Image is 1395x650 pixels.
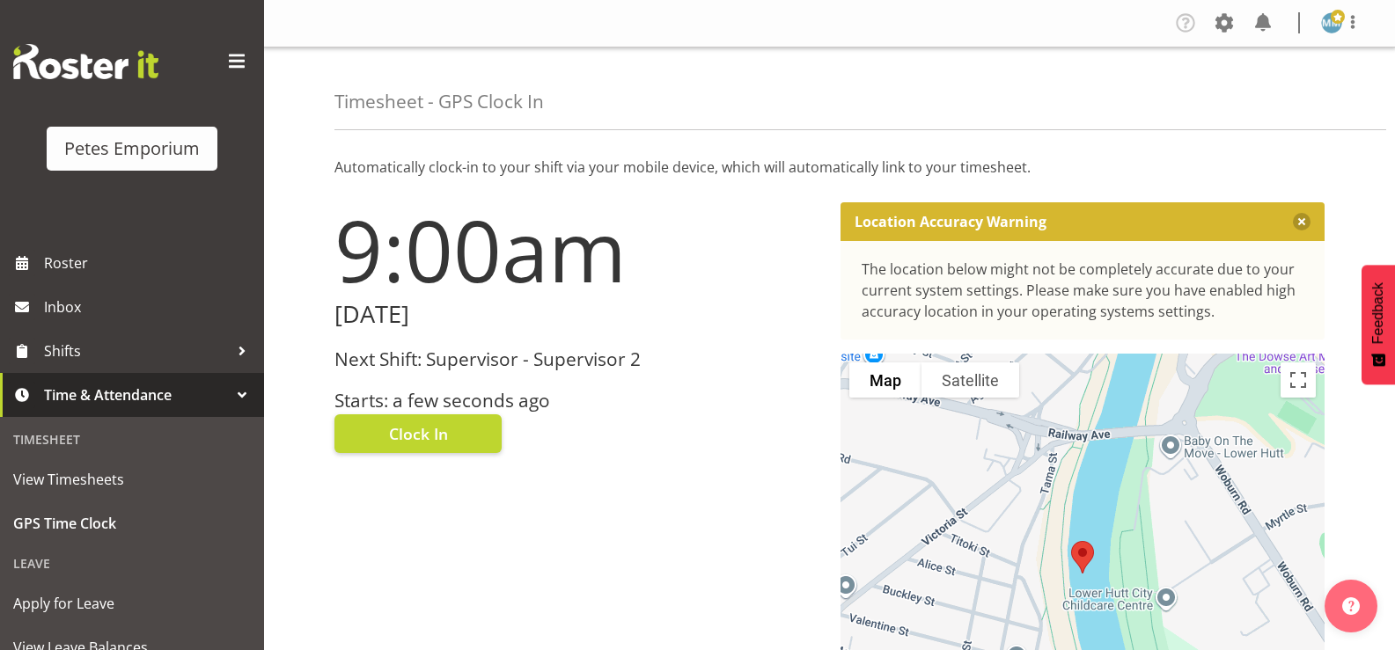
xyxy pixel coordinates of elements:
span: Shifts [44,338,229,364]
img: mandy-mosley3858.jpg [1321,12,1342,33]
div: Petes Emporium [64,135,200,162]
button: Close message [1293,213,1311,230]
a: Apply for Leave [4,581,260,625]
button: Clock In [334,414,502,453]
p: Location Accuracy Warning [855,213,1046,230]
span: Inbox [44,294,255,320]
h2: [DATE] [334,301,819,328]
button: Show street map [849,362,921,398]
h1: 9:00am [334,202,819,297]
div: The location below might not be completely accurate due to your current system settings. Please m... [862,259,1304,322]
h3: Next Shift: Supervisor - Supervisor 2 [334,349,819,369]
h3: Starts: a few seconds ago [334,391,819,411]
span: GPS Time Clock [13,510,251,537]
img: Rosterit website logo [13,44,158,79]
span: Clock In [389,422,448,445]
img: help-xxl-2.png [1342,597,1360,615]
a: View Timesheets [4,457,260,501]
span: View Timesheets [13,466,251,493]
button: Toggle fullscreen view [1281,362,1316,398]
div: Leave [4,545,260,581]
div: Timesheet [4,421,260,457]
span: Roster [44,250,255,276]
button: Feedback - Show survey [1362,265,1395,384]
span: Apply for Leave [13,590,251,617]
button: Show satellite imagery [921,362,1019,398]
p: Automatically clock-in to your shift via your mobile device, which will automatically link to you... [334,157,1325,178]
a: GPS Time Clock [4,501,260,545]
span: Time & Attendance [44,382,229,408]
h4: Timesheet - GPS Clock In [334,91,544,112]
span: Feedback [1370,282,1386,344]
